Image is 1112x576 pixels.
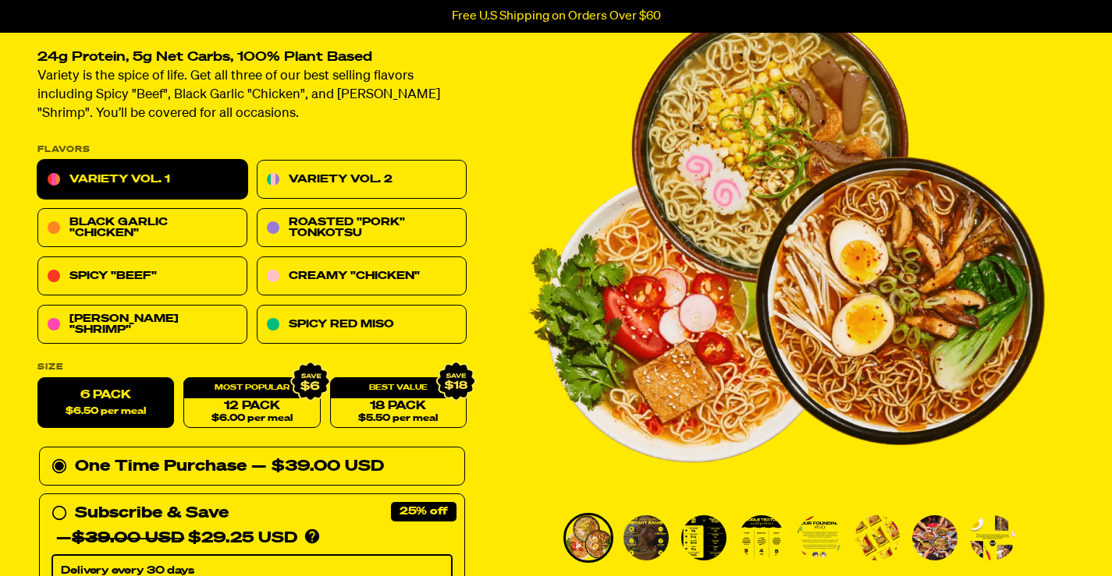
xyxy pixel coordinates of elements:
[66,407,146,417] span: $6.50 per meal
[37,146,467,154] p: Flavors
[37,306,247,345] a: [PERSON_NAME] "Shrimp"
[52,454,453,479] div: One Time Purchase
[257,306,467,345] a: Spicy Red Miso
[681,515,727,560] img: Variety Vol. 1
[563,513,613,563] li: Go to slide 1
[251,454,384,479] div: — $39.00 USD
[257,209,467,248] a: Roasted "Pork" Tonkotsu
[797,515,842,560] img: Variety Vol. 1
[912,515,957,560] img: Variety Vol. 1
[257,257,467,296] a: Creamy "Chicken"
[75,501,229,526] div: Subscribe & Save
[183,378,320,429] a: 12 Pack$6.00 per meal
[72,531,184,546] del: $39.00 USD
[621,513,671,563] li: Go to slide 2
[737,513,787,563] li: Go to slide 4
[37,363,467,372] label: Size
[679,513,729,563] li: Go to slide 3
[37,257,247,296] a: Spicy "Beef"
[330,378,467,429] a: 18 Pack$5.50 per meal
[852,513,902,563] li: Go to slide 6
[37,161,247,200] a: Variety Vol. 1
[624,515,669,560] img: Variety Vol. 1
[37,68,467,124] p: Variety is the spice of life. Get all three of our best selling flavors including Spicy "Beef", B...
[56,526,297,551] div: — $29.25 USD
[37,51,467,65] h2: 24g Protein, 5g Net Carbs, 100% Plant Based
[566,515,611,560] img: Variety Vol. 1
[794,513,844,563] li: Go to slide 5
[968,513,1018,563] li: Go to slide 8
[358,414,438,424] span: $5.50 per meal
[910,513,960,563] li: Go to slide 7
[257,161,467,200] a: Variety Vol. 2
[854,515,900,560] img: Variety Vol. 1
[37,378,174,429] label: 6 Pack
[452,9,661,23] p: Free U.S Shipping on Orders Over $60
[527,513,1046,563] div: PDP main carousel thumbnails
[970,515,1015,560] img: Variety Vol. 1
[37,209,247,248] a: Black Garlic "Chicken"
[739,515,784,560] img: Variety Vol. 1
[211,414,293,424] span: $6.00 per meal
